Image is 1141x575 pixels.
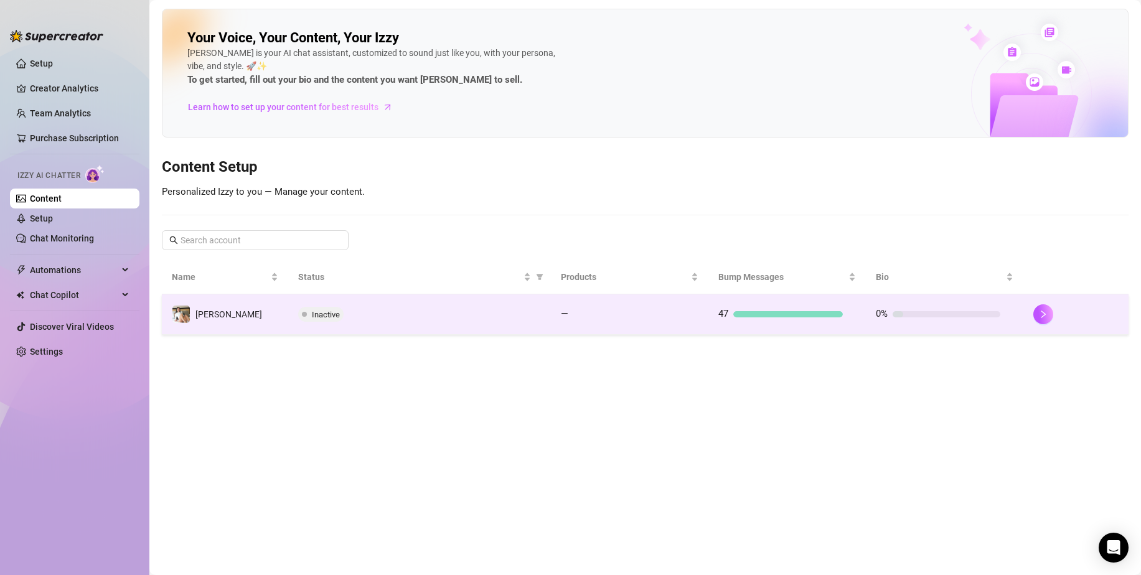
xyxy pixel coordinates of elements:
[30,108,91,118] a: Team Analytics
[30,322,114,332] a: Discover Viral Videos
[30,233,94,243] a: Chat Monitoring
[30,58,53,68] a: Setup
[718,308,728,319] span: 47
[708,260,866,294] th: Bump Messages
[16,291,24,299] img: Chat Copilot
[187,74,522,85] strong: To get started, fill out your bio and the content you want [PERSON_NAME] to sell.
[718,270,846,284] span: Bump Messages
[188,100,378,114] span: Learn how to set up your content for best results
[10,30,103,42] img: logo-BBDzfeDw.svg
[30,78,129,98] a: Creator Analytics
[30,260,118,280] span: Automations
[866,260,1023,294] th: Bio
[30,213,53,223] a: Setup
[536,273,543,281] span: filter
[935,10,1128,137] img: ai-chatter-content-library-cLFOSyPT.png
[162,186,365,197] span: Personalized Izzy to you — Manage your content.
[85,165,105,183] img: AI Chatter
[561,270,688,284] span: Products
[195,309,262,319] span: [PERSON_NAME]
[16,265,26,275] span: thunderbolt
[561,308,568,319] span: —
[1033,304,1053,324] button: right
[876,270,1003,284] span: Bio
[30,347,63,357] a: Settings
[187,47,561,88] div: [PERSON_NAME] is your AI chat assistant, customized to sound just like you, with your persona, vi...
[382,101,394,113] span: arrow-right
[533,268,546,286] span: filter
[162,260,288,294] th: Name
[876,308,888,319] span: 0%
[187,97,402,117] a: Learn how to set up your content for best results
[1099,533,1129,563] div: Open Intercom Messenger
[1039,310,1048,319] span: right
[312,310,340,319] span: Inactive
[169,236,178,245] span: search
[298,270,521,284] span: Status
[30,285,118,305] span: Chat Copilot
[181,233,331,247] input: Search account
[172,270,268,284] span: Name
[187,29,399,47] h2: Your Voice, Your Content, Your Izzy
[30,128,129,148] a: Purchase Subscription
[17,170,80,182] span: Izzy AI Chatter
[162,157,1129,177] h3: Content Setup
[551,260,708,294] th: Products
[30,194,62,203] a: Content
[288,260,551,294] th: Status
[172,306,190,323] img: Valentina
